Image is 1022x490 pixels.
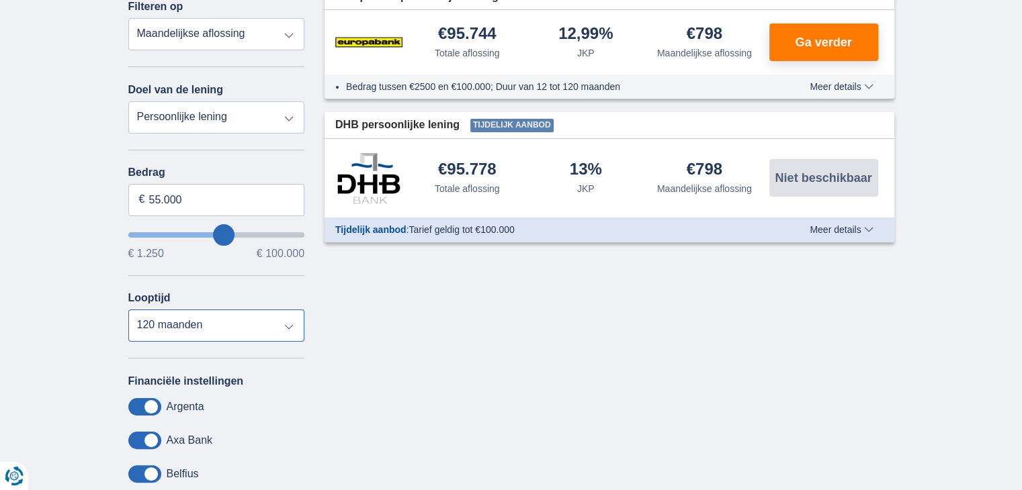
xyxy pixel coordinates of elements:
[810,82,873,91] span: Meer details
[335,26,402,59] img: product.pl.alt Europabank
[657,46,752,60] div: Maandelijkse aflossing
[335,152,402,203] img: product.pl.alt DHB Bank
[167,401,204,413] label: Argenta
[128,375,244,387] label: Financiële instellingen
[325,223,771,236] div: :
[128,1,183,13] label: Filteren op
[800,81,883,92] button: Meer details
[438,26,497,44] div: €95.744
[167,468,199,480] label: Belfius
[775,172,871,184] span: Niet beschikbaar
[128,248,164,259] span: € 1.250
[409,224,514,235] span: Tarief geldig tot €100.000
[335,117,460,133] span: DHB persoonlijke lening
[128,232,305,238] input: wantToBorrow
[810,225,873,234] span: Meer details
[335,224,407,235] span: Tijdelijk aanbod
[795,36,851,48] span: Ga verder
[128,166,305,179] label: Bedrag
[769,159,878,197] button: Niet beschikbaar
[558,26,613,44] div: 12,99%
[438,161,497,179] div: €95.778
[435,182,500,195] div: Totale aflossing
[470,119,554,132] span: Tijdelijk aanbod
[167,434,212,446] label: Axa Bank
[577,46,595,60] div: JKP
[577,182,595,195] div: JKP
[769,23,878,61] button: Ga verder
[346,80,761,93] li: Bedrag tussen €2500 en €100.000; Duur van 12 tot 120 maanden
[687,26,722,44] div: €798
[687,161,722,179] div: €798
[128,292,171,304] label: Looptijd
[435,46,500,60] div: Totale aflossing
[257,248,304,259] span: € 100.000
[570,161,602,179] div: 13%
[139,192,145,207] span: €
[657,182,752,195] div: Maandelijkse aflossing
[800,224,883,235] button: Meer details
[128,84,223,96] label: Doel van de lening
